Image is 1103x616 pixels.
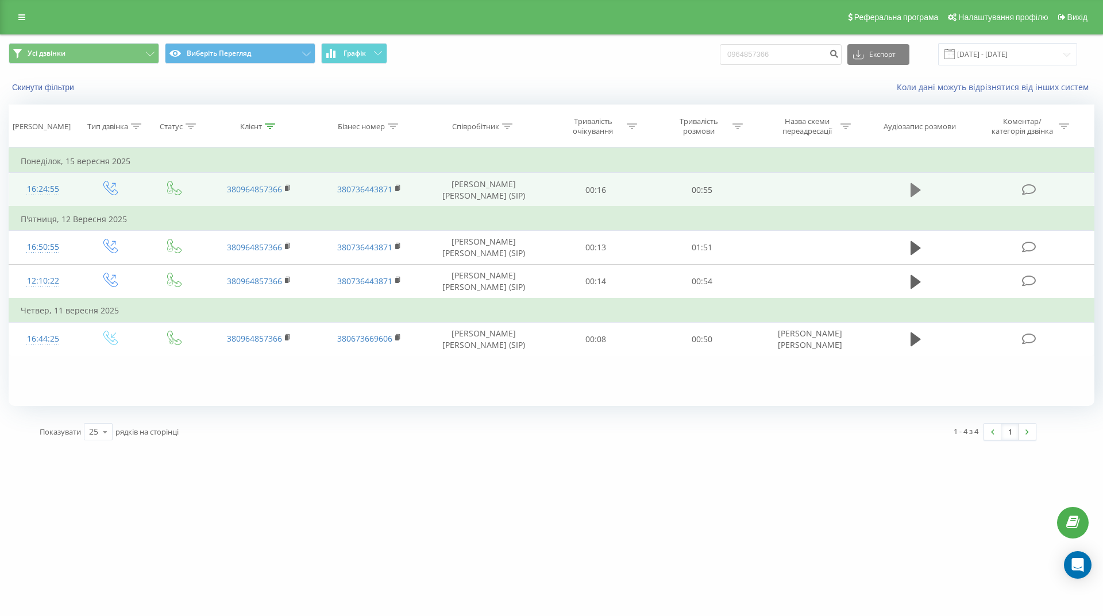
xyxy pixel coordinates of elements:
font: 01:51 [692,242,712,253]
button: Експорт [847,44,909,65]
div: Open Intercom Messenger [1064,551,1092,579]
font: Налаштування профілю [958,13,1048,22]
a: 380964857366 [227,333,282,344]
font: 00:55 [692,184,712,195]
font: [PERSON_NAME] [13,121,71,131]
font: [PERSON_NAME] [PERSON_NAME] (SIP) [442,179,525,201]
font: Статус [160,121,183,131]
a: 380964857366 [227,242,282,253]
font: 00:13 [585,242,606,253]
font: 16:50:55 [27,241,59,252]
input: Пошук за номером [720,44,842,65]
button: Графік [321,43,387,64]
a: 380736443871 [337,184,392,195]
font: Понеділок, 15 вересня 2025 [21,156,130,166]
a: 380736443871 [337,242,392,253]
button: Скинути фільтри [9,82,80,92]
font: 00:50 [692,334,712,344]
font: Коли дані можуть відрізнятися від інших систем [897,82,1089,92]
font: Виберіть Перегляд [187,48,251,58]
font: 00:14 [585,276,606,286]
font: Бізнес номер [338,121,385,131]
a: 380673669606 [337,333,392,344]
font: Співробітник [452,121,499,131]
font: Тривалість розмови [680,116,718,136]
font: [PERSON_NAME] [PERSON_NAME] [778,328,842,350]
font: Реферальна програма [854,13,939,22]
font: 00:16 [585,184,606,195]
font: рядків на сторінці [115,427,179,437]
font: Клієнт [240,121,262,131]
font: Назва схеми переадресації [782,116,832,136]
font: Тривалість очікування [573,116,613,136]
font: Тип дзвінка [87,121,128,131]
font: 25 [89,426,98,437]
font: Експорт [869,49,896,59]
font: 00:54 [692,276,712,286]
font: Аудіозапис розмови [884,121,956,131]
font: [PERSON_NAME] [PERSON_NAME] (SIP) [442,328,525,350]
a: Коли дані можуть відрізнятися від інших систем [897,82,1094,92]
font: 16:44:25 [27,333,59,344]
font: Коментар/категорія дзвінка [992,116,1053,136]
font: 00:08 [585,334,606,344]
button: Виберіть Перегляд [165,43,315,64]
font: Графік [344,48,366,58]
font: [PERSON_NAME] [PERSON_NAME] (SIP) [442,237,525,259]
font: Вихід [1067,13,1087,22]
font: Усі дзвінки [28,48,65,58]
font: Скинути фільтри [12,83,74,92]
a: 380964857366 [227,184,282,195]
font: П'ятниця, 12 Вересня 2025 [21,214,127,224]
font: [PERSON_NAME] [PERSON_NAME] (SIP) [442,270,525,292]
font: Показувати [40,427,81,437]
a: 380736443871 [337,276,392,286]
font: 12:10:22 [27,275,59,286]
font: 1 - 4 з 4 [954,426,978,436]
a: 380964857366 [227,276,282,286]
font: 1 [1008,427,1012,437]
button: Усі дзвінки [9,43,159,64]
font: Четвер, 11 вересня 2025 [21,305,119,316]
font: 16:24:55 [27,183,59,194]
